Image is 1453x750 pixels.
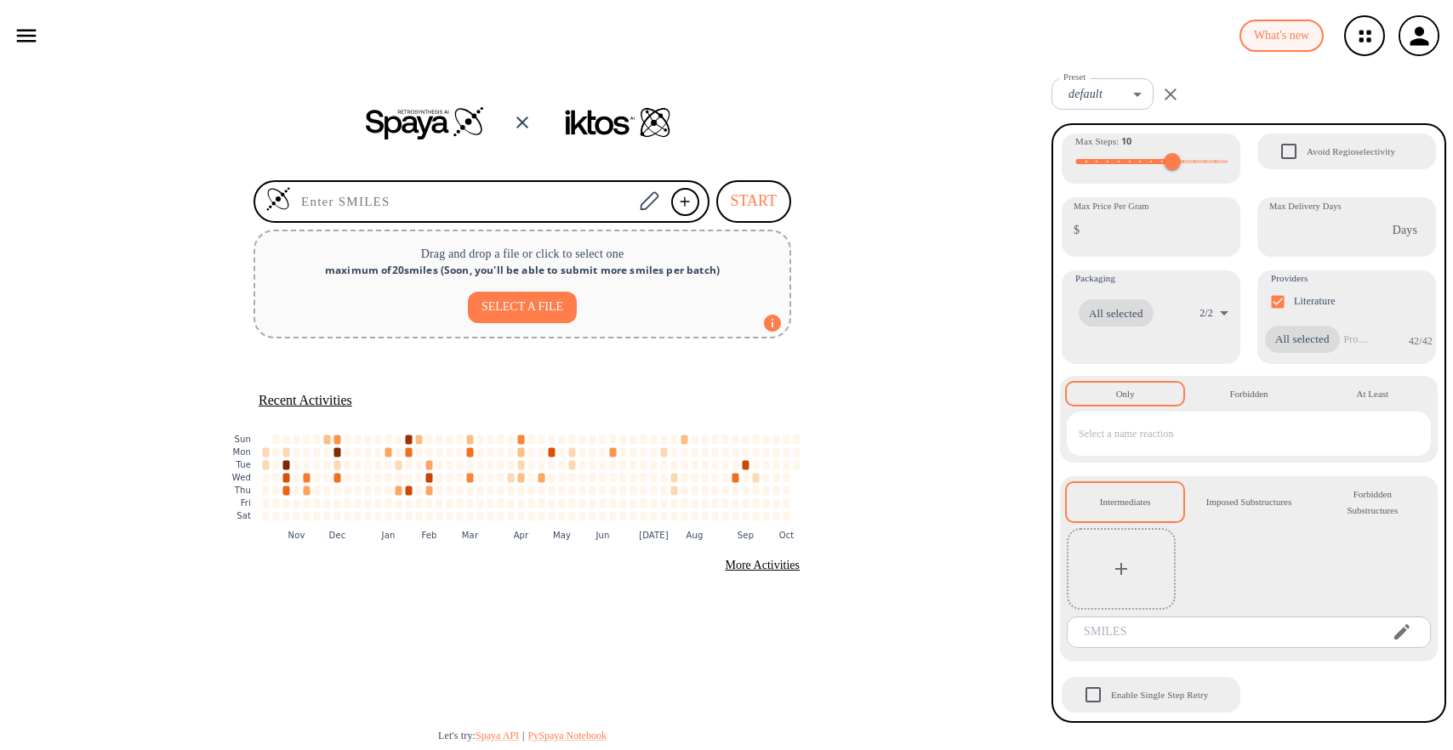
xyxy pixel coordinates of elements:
[687,531,704,540] text: Aug
[235,460,251,469] text: Tue
[366,105,485,139] img: Spaya logo
[553,531,571,540] text: May
[1063,71,1085,83] label: Preset
[1074,420,1398,447] input: Select a name reaction
[595,531,609,540] text: Jun
[1271,270,1308,286] span: Providers
[1067,383,1183,405] button: Only
[1116,386,1135,401] div: Only
[639,531,669,540] text: [DATE]
[779,531,795,540] text: Oct
[1314,383,1431,405] button: At Least
[259,391,352,409] h5: Recent Activities
[291,193,634,210] input: Enter SMILES
[1328,486,1417,518] div: Forbidden Substructures
[462,531,479,540] text: Mar
[265,186,291,212] img: Logo Spaya
[1068,88,1103,100] em: default
[241,498,251,508] text: Fri
[1294,294,1336,309] p: Literature
[1074,221,1080,239] p: $
[1269,200,1342,213] label: Max Delivery Days
[1075,677,1111,713] span: Enable Single Step Retry
[232,435,251,520] g: y-axis tick label
[1409,334,1433,349] p: 42 / 42
[235,435,251,444] text: Sun
[1265,331,1340,348] span: All selected
[438,729,1038,743] div: Let's try:
[269,245,776,263] p: Drag and drop a file or click to select one
[1357,386,1389,401] div: At Least
[738,531,754,540] text: Sep
[1190,483,1307,521] button: Imposed Substructures
[1079,305,1154,322] span: All selected
[519,729,528,743] span: |
[232,473,251,482] text: Wed
[329,531,346,540] text: Dec
[1074,200,1149,213] label: Max Price Per Gram
[1393,221,1417,239] p: Days
[1190,383,1307,405] button: Forbidden
[1121,134,1131,147] strong: 10
[514,531,529,540] text: Apr
[381,531,396,540] text: Jan
[1206,494,1292,509] div: Imposed Substructures
[288,531,795,540] g: x-axis tick label
[236,511,251,520] text: Sat
[468,292,577,323] button: SELECT A FILE
[1271,134,1307,169] span: Avoid Regioselectivity
[232,447,251,457] text: Mon
[1307,144,1395,159] span: Avoid Regioselectivity
[476,729,519,743] button: Spaya API
[1075,134,1132,149] span: Max Steps :
[421,531,436,540] text: Feb
[719,550,807,582] button: More Activities
[1199,306,1213,321] p: 2 / 2
[288,531,305,540] text: Nov
[263,435,801,520] g: cell
[1314,483,1431,521] button: Forbidden Substructures
[1100,494,1151,509] div: Intermediates
[1239,20,1324,53] button: What's new
[1075,270,1115,286] span: Packaging
[716,180,791,223] button: START
[1060,675,1242,714] div: When Single Step Retry is enabled, if no route is found during retrosynthesis, a retry is trigger...
[252,386,359,414] button: Recent Activities
[1340,326,1374,353] input: Provider name
[560,101,679,144] img: Team logo
[1229,386,1268,401] div: Forbidden
[1111,687,1209,702] span: Enable Single Step Retry
[1072,616,1378,648] input: SMILES
[234,486,251,495] text: Thu
[1067,483,1183,521] button: Intermediates
[528,729,607,743] button: PySpaya Notebook
[269,263,776,278] div: maximum of 20 smiles ( Soon, you'll be able to submit more smiles per batch )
